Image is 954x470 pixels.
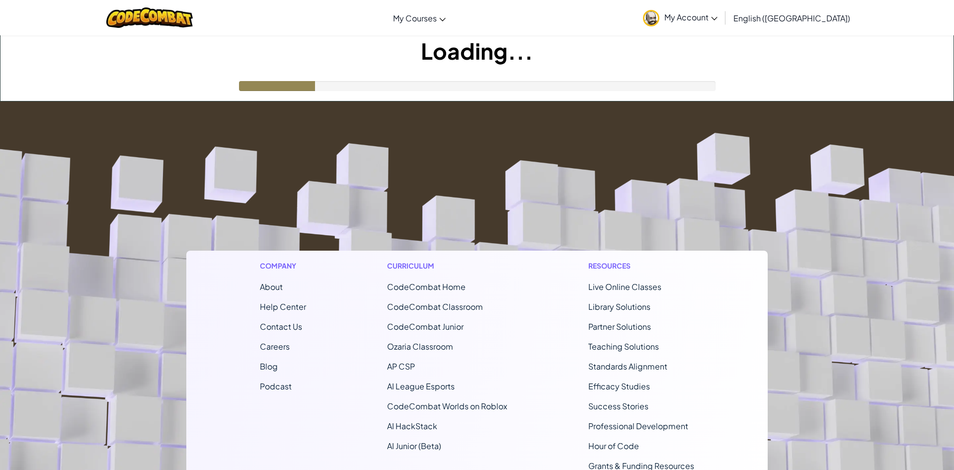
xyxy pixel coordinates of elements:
[588,361,667,372] a: Standards Alignment
[387,341,453,352] a: Ozaria Classroom
[260,381,292,391] a: Podcast
[588,421,688,431] a: Professional Development
[387,282,466,292] span: CodeCombat Home
[0,35,954,66] h1: Loading...
[387,321,464,332] a: CodeCombat Junior
[638,2,722,33] a: My Account
[106,7,193,28] img: CodeCombat logo
[733,13,850,23] span: English ([GEOGRAPHIC_DATA])
[387,441,441,451] a: AI Junior (Beta)
[588,301,650,312] a: Library Solutions
[387,401,507,411] a: CodeCombat Worlds on Roblox
[588,321,651,332] a: Partner Solutions
[588,441,639,451] a: Hour of Code
[588,381,650,391] a: Efficacy Studies
[260,261,306,271] h1: Company
[588,282,661,292] a: Live Online Classes
[260,361,278,372] a: Blog
[260,282,283,292] a: About
[388,4,451,31] a: My Courses
[387,361,415,372] a: AP CSP
[588,401,648,411] a: Success Stories
[260,301,306,312] a: Help Center
[588,261,694,271] h1: Resources
[664,12,717,22] span: My Account
[387,381,455,391] a: AI League Esports
[260,341,290,352] a: Careers
[387,261,507,271] h1: Curriculum
[643,10,659,26] img: avatar
[588,341,659,352] a: Teaching Solutions
[387,301,483,312] a: CodeCombat Classroom
[260,321,302,332] span: Contact Us
[728,4,855,31] a: English ([GEOGRAPHIC_DATA])
[387,421,437,431] a: AI HackStack
[393,13,437,23] span: My Courses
